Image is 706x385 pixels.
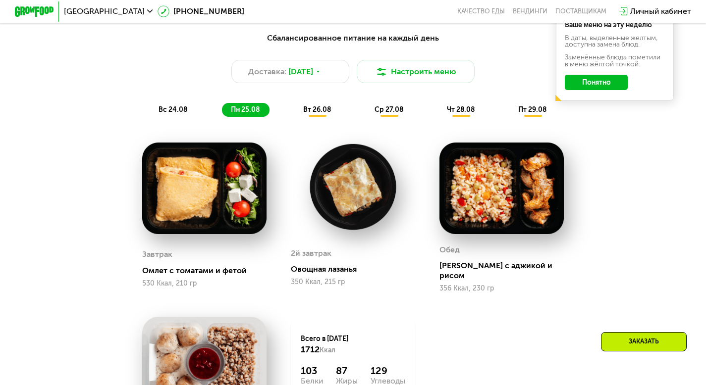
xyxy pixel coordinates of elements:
[513,7,547,15] a: Вендинги
[301,365,323,377] div: 103
[555,7,606,15] div: поставщикам
[142,247,172,262] div: Завтрак
[158,5,244,17] a: [PHONE_NUMBER]
[371,365,405,377] div: 129
[439,261,572,281] div: [PERSON_NAME] с аджикой и рисом
[457,7,505,15] a: Качество еды
[303,105,331,114] span: вт 26.08
[565,35,665,48] div: В даты, выделенные желтым, доступна замена блюд.
[301,377,323,385] div: Белки
[291,246,331,261] div: 2й завтрак
[336,377,358,385] div: Жиры
[601,332,687,351] div: Заказать
[439,285,564,292] div: 356 Ккал, 230 гр
[301,344,320,355] span: 1712
[439,242,460,257] div: Обед
[630,5,691,17] div: Личный кабинет
[159,105,187,114] span: вс 24.08
[301,334,405,356] div: Всего в [DATE]
[375,105,403,114] span: ср 27.08
[336,365,358,377] div: 87
[291,264,423,274] div: Овощная лазанья
[357,60,475,84] button: Настроить меню
[248,66,286,78] span: Доставка:
[320,346,335,354] span: Ккал
[565,22,665,29] div: Ваше меню на эту неделю
[291,278,415,286] div: 350 Ккал, 215 гр
[371,377,405,385] div: Углеводы
[63,32,644,45] div: Сбалансированное питание на каждый день
[142,266,274,276] div: Омлет с томатами и фетой
[288,66,313,78] span: [DATE]
[142,280,267,288] div: 530 Ккал, 210 гр
[231,105,260,114] span: пн 25.08
[565,75,628,91] button: Понятно
[518,105,546,114] span: пт 29.08
[565,54,665,68] div: Заменённые блюда пометили в меню жёлтой точкой.
[447,105,475,114] span: чт 28.08
[64,7,145,15] span: [GEOGRAPHIC_DATA]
